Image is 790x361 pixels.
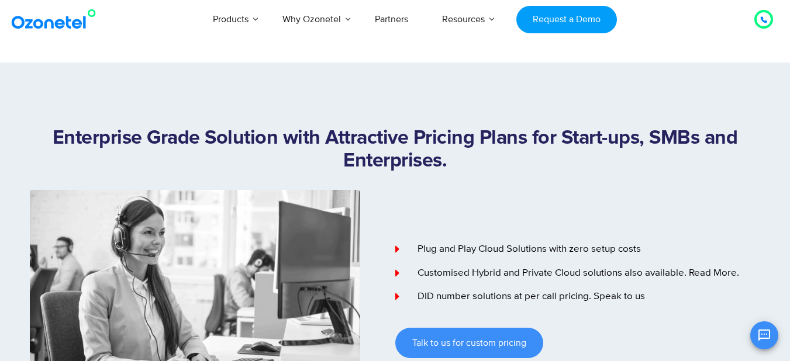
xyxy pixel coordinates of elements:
[415,266,739,281] span: Customised Hybrid and Private Cloud solutions also available. Read More.
[415,289,645,304] span: DID number solutions at per call pricing. Speak to us
[412,338,526,348] span: Talk to us for custom pricing
[415,242,641,257] span: Plug and Play Cloud Solutions with zero setup costs
[750,321,778,349] button: Open chat
[30,127,761,172] h1: Enterprise Grade Solution with Attractive Pricing Plans for Start-ups, SMBs and Enterprises.
[395,242,761,257] a: Plug and Play Cloud Solutions with zero setup costs
[395,266,761,281] a: Customised Hybrid and Private Cloud solutions also available. Read More.
[395,328,543,358] a: Talk to us for custom pricing
[516,6,616,33] a: Request a Demo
